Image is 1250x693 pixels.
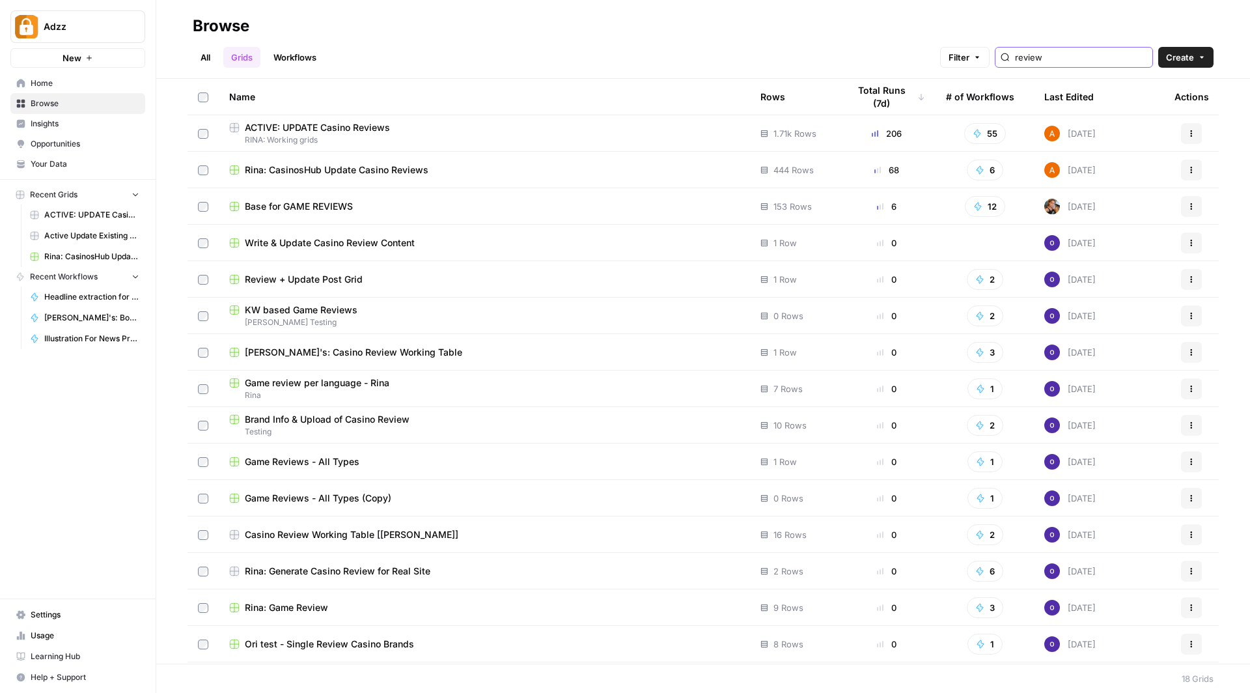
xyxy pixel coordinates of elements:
[44,230,139,242] span: Active Update Existing Post
[44,333,139,345] span: Illustration For News Prompt
[31,651,139,662] span: Learning Hub
[964,123,1006,144] button: 55
[848,236,925,249] div: 0
[10,154,145,175] a: Your Data
[245,346,462,359] span: [PERSON_NAME]'s: Casino Review Working Table
[1044,272,1096,287] div: [DATE]
[10,667,145,688] button: Help + Support
[62,51,81,64] span: New
[1174,79,1209,115] div: Actions
[848,346,925,359] div: 0
[967,378,1003,399] button: 1
[1044,162,1060,178] img: 1uqwqwywk0hvkeqipwlzjk5gjbnq
[31,630,139,642] span: Usage
[24,205,145,225] a: ACTIVE: UPDATE Casino Reviews
[245,601,328,614] span: Rina: Game Review
[773,455,797,468] span: 1 Row
[229,200,740,213] a: Base for GAME REVIEWS
[967,342,1003,363] button: 3
[229,426,740,438] span: Testing
[44,209,139,221] span: ACTIVE: UPDATE Casino Reviews
[245,163,428,177] span: Rina: CasinosHub Update Casino Reviews
[1044,126,1096,141] div: [DATE]
[760,79,785,115] div: Rows
[1044,563,1096,579] div: [DATE]
[229,273,740,286] a: Review + Update Post Grid
[10,267,145,287] button: Recent Workflows
[848,565,925,578] div: 0
[967,269,1003,290] button: 2
[1044,600,1096,615] div: [DATE]
[229,528,740,541] a: Casino Review Working Table [[PERSON_NAME]]
[848,419,925,432] div: 0
[949,51,969,64] span: Filter
[773,346,797,359] span: 1 Row
[773,565,803,578] span: 2 Rows
[44,20,122,33] span: Adzz
[245,121,390,134] span: ACTIVE: UPDATE Casino Reviews
[848,79,925,115] div: Total Runs (7d)
[229,346,740,359] a: [PERSON_NAME]'s: Casino Review Working Table
[1044,126,1060,141] img: 1uqwqwywk0hvkeqipwlzjk5gjbnq
[848,200,925,213] div: 6
[15,15,38,38] img: Adzz Logo
[773,309,803,322] span: 0 Rows
[31,158,139,170] span: Your Data
[848,382,925,395] div: 0
[245,236,415,249] span: Write & Update Casino Review Content
[967,524,1003,545] button: 2
[773,528,807,541] span: 16 Rows
[773,127,816,140] span: 1.71k Rows
[229,121,740,146] a: ACTIVE: UPDATE Casino ReviewsRINA: Working grids
[967,451,1003,472] button: 1
[940,47,990,68] button: Filter
[10,113,145,134] a: Insights
[31,138,139,150] span: Opportunities
[1044,636,1096,652] div: [DATE]
[1044,235,1060,251] img: c47u9ku7g2b7umnumlgy64eel5a2
[1044,490,1096,506] div: [DATE]
[10,185,145,205] button: Recent Grids
[967,597,1003,618] button: 3
[848,455,925,468] div: 0
[30,271,98,283] span: Recent Workflows
[848,528,925,541] div: 0
[245,200,353,213] span: Base for GAME REVIEWS
[193,47,218,68] a: All
[31,118,139,130] span: Insights
[245,638,414,651] span: Ori test - Single Review Casino Brands
[24,287,145,307] a: Headline extraction for grid
[229,389,740,401] span: Rina
[848,127,925,140] div: 206
[24,225,145,246] a: Active Update Existing Post
[31,98,139,109] span: Browse
[967,634,1003,655] button: 1
[229,79,740,115] div: Name
[848,492,925,505] div: 0
[1044,454,1060,470] img: c47u9ku7g2b7umnumlgy64eel5a2
[1044,345,1096,360] div: [DATE]
[229,601,740,614] a: Rina: Game Review
[10,10,145,43] button: Workspace: Adzz
[848,638,925,651] div: 0
[773,419,807,432] span: 10 Rows
[1044,600,1060,615] img: c47u9ku7g2b7umnumlgy64eel5a2
[1044,563,1060,579] img: c47u9ku7g2b7umnumlgy64eel5a2
[967,305,1003,326] button: 2
[1166,51,1194,64] span: Create
[848,601,925,614] div: 0
[773,492,803,505] span: 0 Rows
[773,638,803,651] span: 8 Rows
[229,317,740,328] span: [PERSON_NAME] Testing
[1044,417,1096,433] div: [DATE]
[223,47,260,68] a: Grids
[31,78,139,89] span: Home
[229,565,740,578] a: Rina: Generate Casino Review for Real Site
[245,273,363,286] span: Review + Update Post Grid
[24,307,145,328] a: [PERSON_NAME]'s: Bonuses Search
[1182,672,1214,685] div: 18 Grids
[1044,490,1060,506] img: c47u9ku7g2b7umnumlgy64eel5a2
[245,304,357,317] span: KW based Game Reviews
[266,47,324,68] a: Workflows
[229,638,740,651] a: Ori test - Single Review Casino Brands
